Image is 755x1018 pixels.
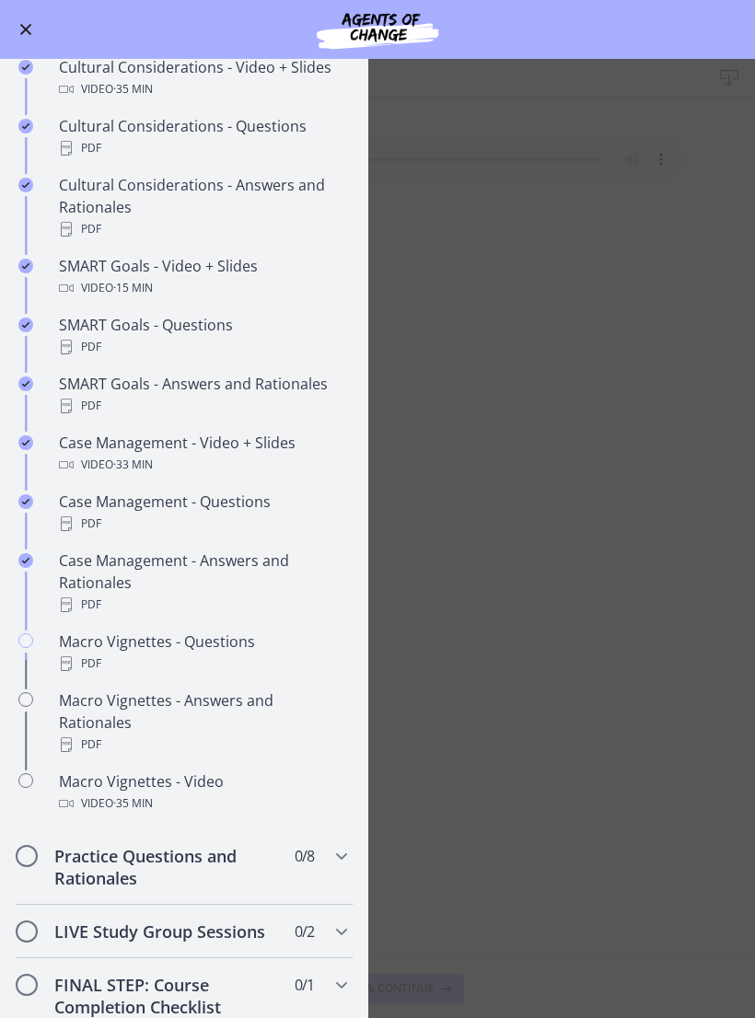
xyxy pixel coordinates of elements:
[59,137,346,159] div: PDF
[18,318,33,332] i: Completed
[18,553,33,568] i: Completed
[113,78,153,100] span: · 35 min
[59,336,346,358] div: PDF
[59,513,346,535] div: PDF
[15,18,37,40] button: Enable menu
[59,549,346,616] div: Case Management - Answers and Rationales
[59,174,346,240] div: Cultural Considerations - Answers and Rationales
[59,218,346,240] div: PDF
[295,845,314,867] span: 0 / 8
[59,594,346,616] div: PDF
[59,395,346,417] div: PDF
[18,494,33,509] i: Completed
[59,255,346,299] div: SMART Goals - Video + Slides
[59,78,346,100] div: Video
[113,277,153,299] span: · 15 min
[54,845,279,889] h2: Practice Questions and Rationales
[59,277,346,299] div: Video
[295,974,314,996] span: 0 / 1
[59,491,346,535] div: Case Management - Questions
[59,373,346,417] div: SMART Goals - Answers and Rationales
[54,920,279,943] h2: LIVE Study Group Sessions
[59,115,346,159] div: Cultural Considerations - Questions
[18,376,33,391] i: Completed
[59,689,346,756] div: Macro Vignettes - Answers and Rationales
[59,630,346,675] div: Macro Vignettes - Questions
[18,60,33,75] i: Completed
[113,454,153,476] span: · 33 min
[59,314,346,358] div: SMART Goals - Questions
[18,259,33,273] i: Completed
[54,974,279,1018] h2: FINAL STEP: Course Completion Checklist
[18,178,33,192] i: Completed
[59,454,346,476] div: Video
[267,7,488,52] img: Agents of Change
[59,432,346,476] div: Case Management - Video + Slides
[59,792,346,815] div: Video
[59,653,346,675] div: PDF
[59,56,346,100] div: Cultural Considerations - Video + Slides
[18,119,33,133] i: Completed
[59,734,346,756] div: PDF
[113,792,153,815] span: · 35 min
[59,770,346,815] div: Macro Vignettes - Video
[18,435,33,450] i: Completed
[295,920,314,943] span: 0 / 2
